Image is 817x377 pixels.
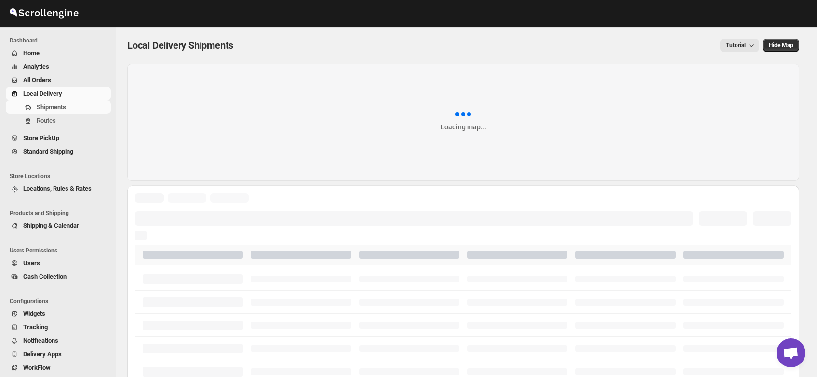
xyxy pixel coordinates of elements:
[777,338,805,367] div: Open chat
[6,321,111,334] button: Tracking
[769,42,793,49] span: Hide Map
[6,60,111,73] button: Analytics
[23,49,40,56] span: Home
[10,209,111,217] span: Products and Shipping
[23,259,40,266] span: Users
[6,307,111,321] button: Widgets
[6,114,111,127] button: Routes
[6,270,111,283] button: Cash Collection
[6,334,111,348] button: Notifications
[127,40,233,51] span: Local Delivery Shipments
[23,76,51,84] span: All Orders
[23,364,51,371] span: WorkFlow
[441,122,486,132] div: Loading map...
[6,46,111,60] button: Home
[23,185,92,192] span: Locations, Rules & Rates
[6,256,111,270] button: Users
[23,90,62,97] span: Local Delivery
[6,182,111,195] button: Locations, Rules & Rates
[23,273,67,280] span: Cash Collection
[37,117,56,124] span: Routes
[23,350,62,358] span: Delivery Apps
[10,37,111,44] span: Dashboard
[726,42,746,49] span: Tutorial
[23,222,79,229] span: Shipping & Calendar
[23,134,59,141] span: Store PickUp
[6,348,111,361] button: Delivery Apps
[23,148,73,155] span: Standard Shipping
[23,323,48,331] span: Tracking
[37,103,66,111] span: Shipments
[23,310,45,317] span: Widgets
[23,63,49,70] span: Analytics
[10,297,111,305] span: Configurations
[763,39,799,52] button: Map action label
[6,73,111,87] button: All Orders
[6,361,111,375] button: WorkFlow
[10,247,111,254] span: Users Permissions
[6,219,111,233] button: Shipping & Calendar
[6,100,111,114] button: Shipments
[10,172,111,180] span: Store Locations
[720,39,759,52] button: Tutorial
[23,337,58,344] span: Notifications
